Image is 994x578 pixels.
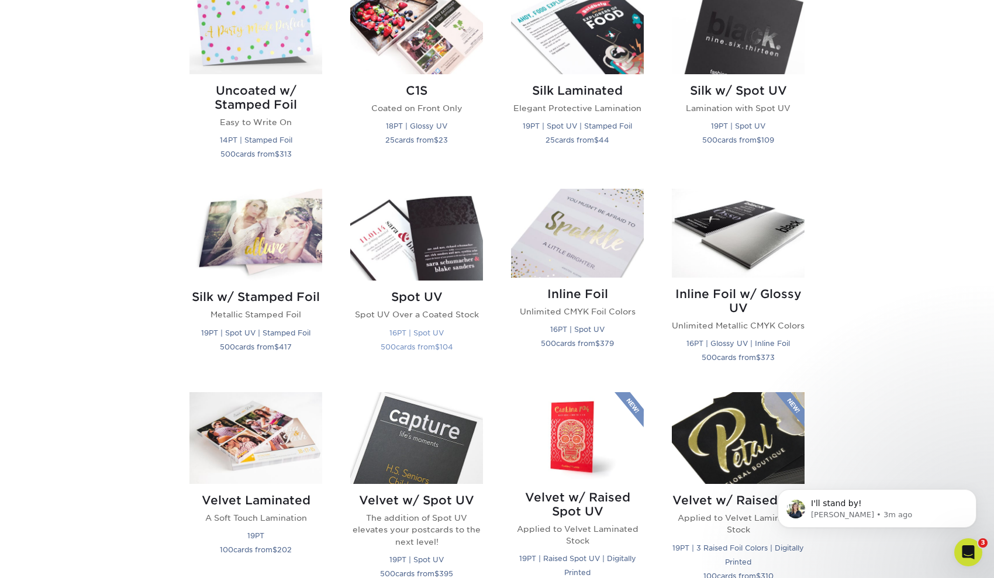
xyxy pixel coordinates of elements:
[760,465,994,546] iframe: Intercom notifications message
[511,84,644,98] h2: Silk Laminated
[350,189,483,281] img: Spot UV Postcards
[756,353,761,362] span: $
[189,512,322,524] p: A Soft Touch Lamination
[594,136,599,144] span: $
[702,353,717,362] span: 500
[434,569,439,578] span: $
[220,136,292,144] small: 14PT | Stamped Foil
[189,290,322,304] h2: Silk w/ Stamped Foil
[350,493,483,507] h2: Velvet w/ Spot UV
[672,320,805,331] p: Unlimited Metallic CMYK Colors
[702,353,775,362] small: cards from
[757,136,761,144] span: $
[761,136,774,144] span: 109
[350,290,483,304] h2: Spot UV
[220,342,235,351] span: 500
[220,545,292,554] small: cards from
[523,122,632,130] small: 19PT | Spot UV | Stamped Foil
[189,84,322,112] h2: Uncoated w/ Stamped Foil
[189,189,322,378] a: Silk w/ Stamped Foil Postcards Silk w/ Stamped Foil Metallic Stamped Foil 19PT | Spot UV | Stampe...
[511,189,644,378] a: Inline Foil Postcards Inline Foil Unlimited CMYK Foil Colors 16PT | Spot UV 500cards from$379
[189,116,322,128] p: Easy to Write On
[954,538,982,566] iframe: Intercom live chat
[672,84,805,98] h2: Silk w/ Spot UV
[385,136,448,144] small: cards from
[599,136,609,144] span: 44
[350,102,483,114] p: Coated on Front Only
[220,150,292,158] small: cards from
[220,545,233,554] span: 100
[511,189,644,277] img: Inline Foil Postcards
[978,538,988,548] span: 3
[672,189,805,277] img: Inline Foil w/ Glossy UV Postcards
[439,136,448,144] span: 23
[511,102,644,114] p: Elegant Protective Lamination
[279,342,292,351] span: 417
[541,339,614,348] small: cards from
[220,150,236,158] span: 500
[511,523,644,547] p: Applied to Velvet Laminated Stock
[434,136,439,144] span: $
[247,531,264,540] small: 19PT
[546,136,555,144] span: 25
[600,339,614,348] span: 379
[220,342,292,351] small: cards from
[201,328,310,337] small: 19PT | Spot UV | Stamped Foil
[274,342,279,351] span: $
[702,136,717,144] span: 500
[389,328,444,337] small: 16PT | Spot UV
[350,189,483,378] a: Spot UV Postcards Spot UV Spot UV Over a Coated Stock 16PT | Spot UV 500cards from$104
[672,512,805,536] p: Applied to Velvet Laminated Stock
[511,392,644,480] img: Velvet w/ Raised Spot UV Postcards
[511,287,644,301] h2: Inline Foil
[541,339,556,348] span: 500
[546,136,609,144] small: cards from
[189,189,322,281] img: Silk w/ Stamped Foil Postcards
[672,392,805,484] img: Velvet w/ Raised Foil Postcards
[277,545,292,554] span: 202
[279,150,292,158] span: 313
[519,554,636,577] small: 19PT | Raised Spot UV | Digitally Printed
[386,122,447,130] small: 18PT | Glossy UV
[350,309,483,320] p: Spot UV Over a Coated Stock
[595,339,600,348] span: $
[272,545,277,554] span: $
[775,392,805,427] img: New Product
[439,569,453,578] span: 395
[672,102,805,114] p: Lamination with Spot UV
[350,512,483,548] p: The addition of Spot UV elevates your postcards to the next level!
[672,493,805,507] h2: Velvet w/ Raised Foil
[435,342,440,351] span: $
[702,136,774,144] small: cards from
[615,392,644,427] img: New Product
[381,342,396,351] span: 500
[511,306,644,317] p: Unlimited CMYK Foil Colors
[511,490,644,518] h2: Velvet w/ Raised Spot UV
[686,339,790,348] small: 16PT | Glossy UV | Inline Foil
[380,569,453,578] small: cards from
[350,392,483,484] img: Velvet w/ Spot UV Postcards
[389,555,444,564] small: 19PT | Spot UV
[440,342,453,351] span: 104
[189,493,322,507] h2: Velvet Laminated
[380,569,395,578] span: 500
[672,544,804,566] small: 19PT | 3 Raised Foil Colors | Digitally Printed
[672,189,805,378] a: Inline Foil w/ Glossy UV Postcards Inline Foil w/ Glossy UV Unlimited Metallic CMYK Colors 16PT |...
[385,136,395,144] span: 25
[381,342,453,351] small: cards from
[761,353,775,362] span: 373
[189,309,322,320] p: Metallic Stamped Foil
[550,325,605,334] small: 16PT | Spot UV
[350,84,483,98] h2: C1S
[275,150,279,158] span: $
[672,287,805,315] h2: Inline Foil w/ Glossy UV
[189,392,322,484] img: Velvet Laminated Postcards
[711,122,765,130] small: 19PT | Spot UV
